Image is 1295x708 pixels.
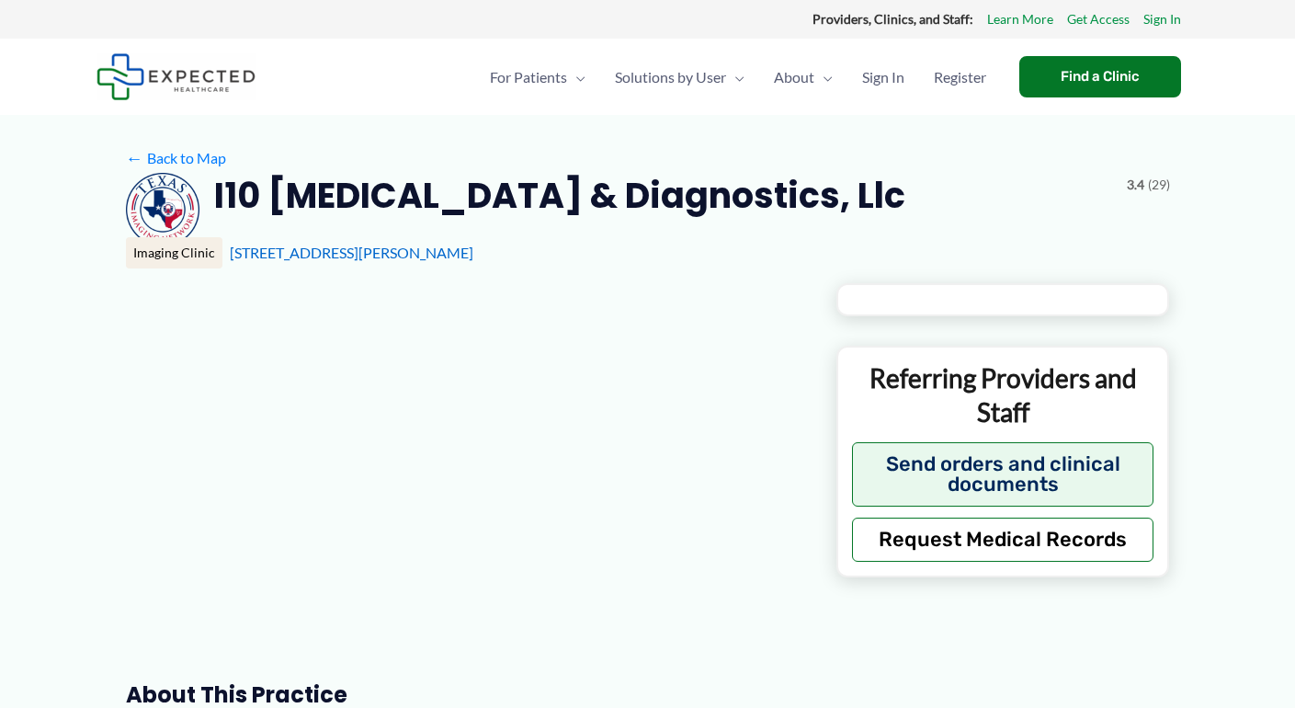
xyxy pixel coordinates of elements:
[852,442,1154,507] button: Send orders and clinical documents
[567,45,585,109] span: Menu Toggle
[1143,7,1181,31] a: Sign In
[214,173,905,218] h2: I10 [MEDICAL_DATA] & Diagnostics, Llc
[919,45,1001,109] a: Register
[726,45,744,109] span: Menu Toggle
[852,361,1154,428] p: Referring Providers and Staff
[847,45,919,109] a: Sign In
[774,45,814,109] span: About
[615,45,726,109] span: Solutions by User
[1019,56,1181,97] a: Find a Clinic
[126,237,222,268] div: Imaging Clinic
[97,53,256,100] img: Expected Healthcare Logo - side, dark font, small
[862,45,904,109] span: Sign In
[759,45,847,109] a: AboutMenu Toggle
[934,45,986,109] span: Register
[1067,7,1130,31] a: Get Access
[600,45,759,109] a: Solutions by UserMenu Toggle
[475,45,1001,109] nav: Primary Site Navigation
[475,45,600,109] a: For PatientsMenu Toggle
[490,45,567,109] span: For Patients
[230,244,473,261] a: [STREET_ADDRESS][PERSON_NAME]
[812,11,973,27] strong: Providers, Clinics, and Staff:
[126,144,226,172] a: ←Back to Map
[814,45,833,109] span: Menu Toggle
[852,518,1154,562] button: Request Medical Records
[126,149,143,166] span: ←
[1127,173,1144,197] span: 3.4
[987,7,1053,31] a: Learn More
[1148,173,1170,197] span: (29)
